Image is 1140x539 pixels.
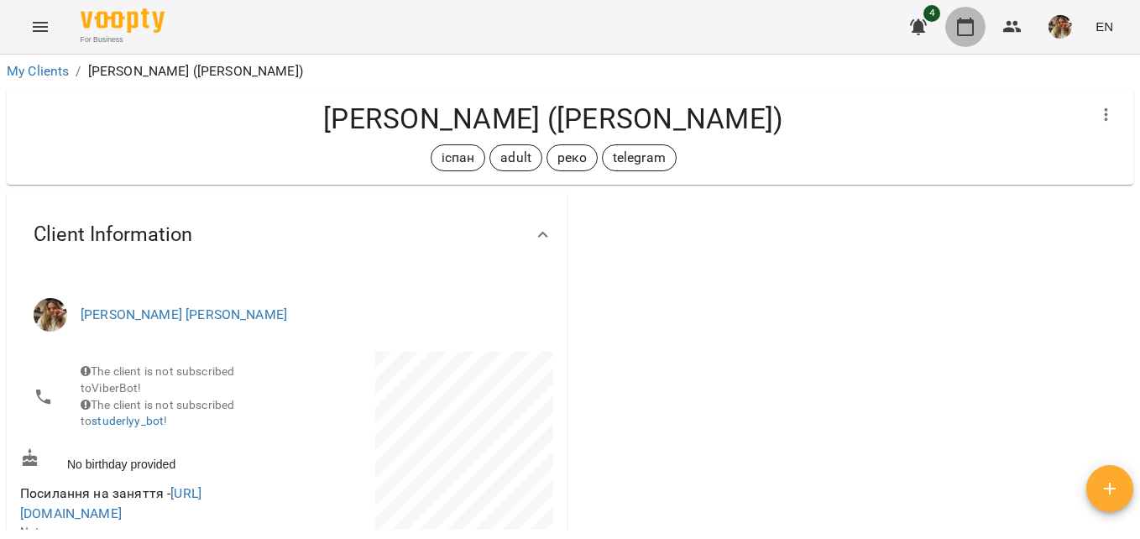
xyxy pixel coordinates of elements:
[34,298,67,332] img: Назаренко Катерина Андріївна
[20,485,201,521] span: Посилання на заняття -
[1089,11,1120,42] button: EN
[81,8,165,33] img: Voopty Logo
[76,61,81,81] li: /
[81,34,165,45] span: For Business
[92,414,164,427] a: studerlyy_bot
[88,61,303,81] p: [PERSON_NAME] ([PERSON_NAME])
[17,445,287,476] div: No birthday provided
[489,144,542,171] div: adult
[7,61,1133,81] nav: breadcrumb
[7,63,69,79] a: My Clients
[431,144,486,171] div: іспан
[923,5,940,22] span: 4
[613,148,666,168] p: telegram
[34,222,192,248] span: Client Information
[7,191,567,278] div: Client Information
[546,144,598,171] div: реко
[20,102,1086,136] h4: [PERSON_NAME] ([PERSON_NAME])
[81,306,287,322] a: [PERSON_NAME] [PERSON_NAME]
[1048,15,1072,39] img: e4a1c2e730dae90c1a8125829fed2402.jpg
[442,148,475,168] p: іспан
[1096,18,1113,35] span: EN
[81,364,234,395] span: The client is not subscribed to ViberBot!
[557,148,587,168] p: реко
[500,148,531,168] p: adult
[81,398,234,428] span: The client is not subscribed to !
[20,7,60,47] button: Menu
[602,144,677,171] div: telegram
